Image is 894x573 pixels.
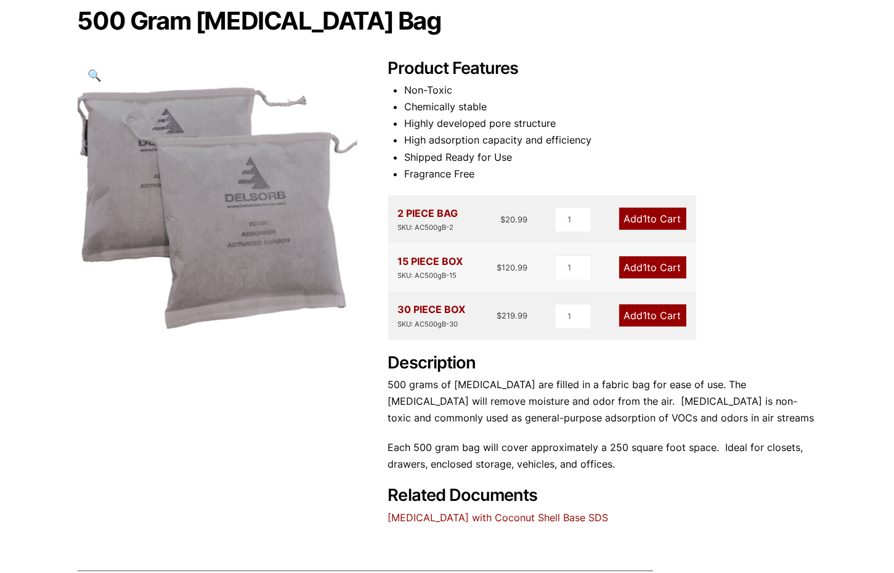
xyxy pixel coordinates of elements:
li: High adsorption capacity and efficiency [404,132,817,148]
div: SKU: AC500gB-2 [398,222,458,234]
h1: 500 Gram [MEDICAL_DATA] Bag [78,8,817,34]
span: $ [497,262,502,272]
li: Highly developed pore structure [404,115,817,132]
li: Shipped Ready for Use [404,149,817,166]
span: $ [497,311,502,320]
span: $ [500,214,505,224]
span: 🔍 [87,68,102,82]
a: View full-screen image gallery [78,59,112,92]
li: Chemically stable [404,99,817,115]
p: Each 500 gram bag will cover approximately a 250 square foot space. Ideal for closets, drawers, e... [388,439,817,473]
div: SKU: AC500gB-15 [398,270,463,282]
bdi: 120.99 [497,262,527,272]
li: Fragrance Free [404,166,817,182]
span: 1 [643,261,648,274]
a: Add1to Cart [619,304,686,327]
p: 500 grams of [MEDICAL_DATA] are filled in a fabric bag for ease of use. The [MEDICAL_DATA] will r... [388,376,817,427]
a: Add1to Cart [619,256,686,278]
h2: Description [388,353,817,373]
span: 1 [643,309,648,322]
bdi: 20.99 [500,214,527,224]
a: [MEDICAL_DATA] with Coconut Shell Base SDS [388,511,609,524]
li: Non-Toxic [404,82,817,99]
div: SKU: AC500gB-30 [398,319,466,330]
div: 30 PIECE BOX [398,301,466,330]
bdi: 219.99 [497,311,527,320]
a: Add1to Cart [619,208,686,230]
div: 2 PIECE BAG [398,205,458,234]
div: 15 PIECE BOX [398,253,463,282]
h2: Product Features [388,59,817,79]
span: 1 [643,213,648,225]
